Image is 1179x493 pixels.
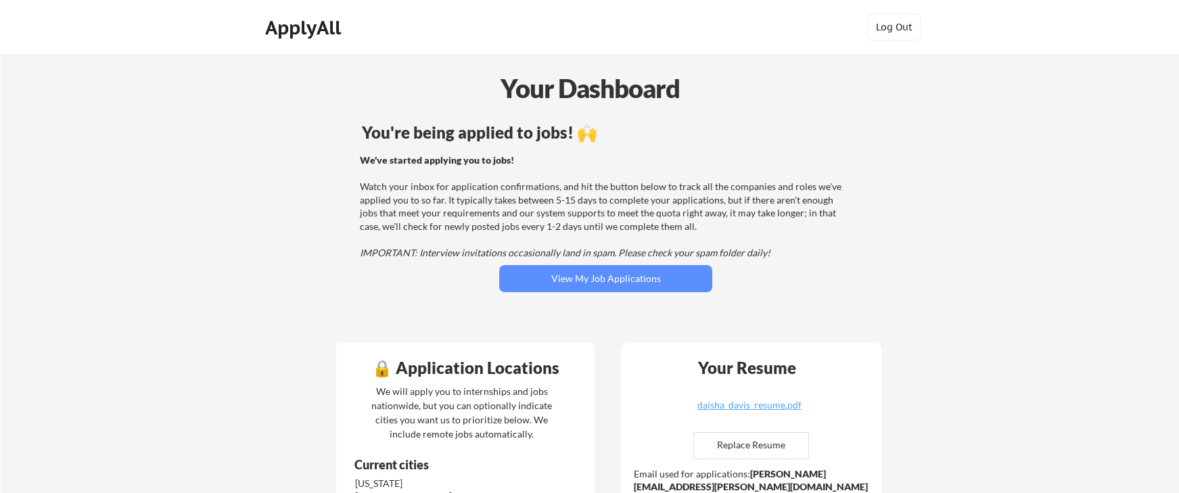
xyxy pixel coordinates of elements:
button: View My Job Applications [499,265,712,292]
strong: [PERSON_NAME][EMAIL_ADDRESS][PERSON_NAME][DOMAIN_NAME] [634,468,868,493]
div: 🔒 Application Locations [340,360,591,376]
div: We will apply you to internships and jobs nationwide, but you can optionally indicate cities you ... [369,384,555,441]
em: IMPORTANT: Interview invitations occasionally land in spam. Please check your spam folder daily! [360,247,770,258]
div: ApplyAll [265,16,345,39]
div: Current cities [354,459,542,471]
div: Your Resume [680,360,814,376]
strong: We've started applying you to jobs! [360,154,514,166]
button: Log Out [867,14,921,41]
div: You're being applied to jobs! 🙌 [362,124,850,141]
a: daisha_davis_resume.pdf [669,400,830,421]
div: daisha_davis_resume.pdf [669,400,830,410]
div: Your Dashboard [1,69,1179,108]
div: Watch your inbox for application confirmations, and hit the button below to track all the compani... [360,154,848,260]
